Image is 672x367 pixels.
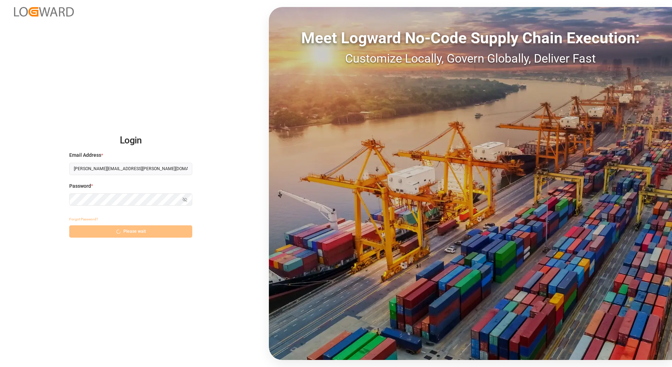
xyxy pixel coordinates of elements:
[69,163,192,175] input: Enter your email
[69,182,91,190] span: Password
[14,7,74,17] img: Logward_new_orange.png
[69,152,101,159] span: Email Address
[269,26,672,50] div: Meet Logward No-Code Supply Chain Execution:
[269,50,672,67] div: Customize Locally, Govern Globally, Deliver Fast
[69,129,192,152] h2: Login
